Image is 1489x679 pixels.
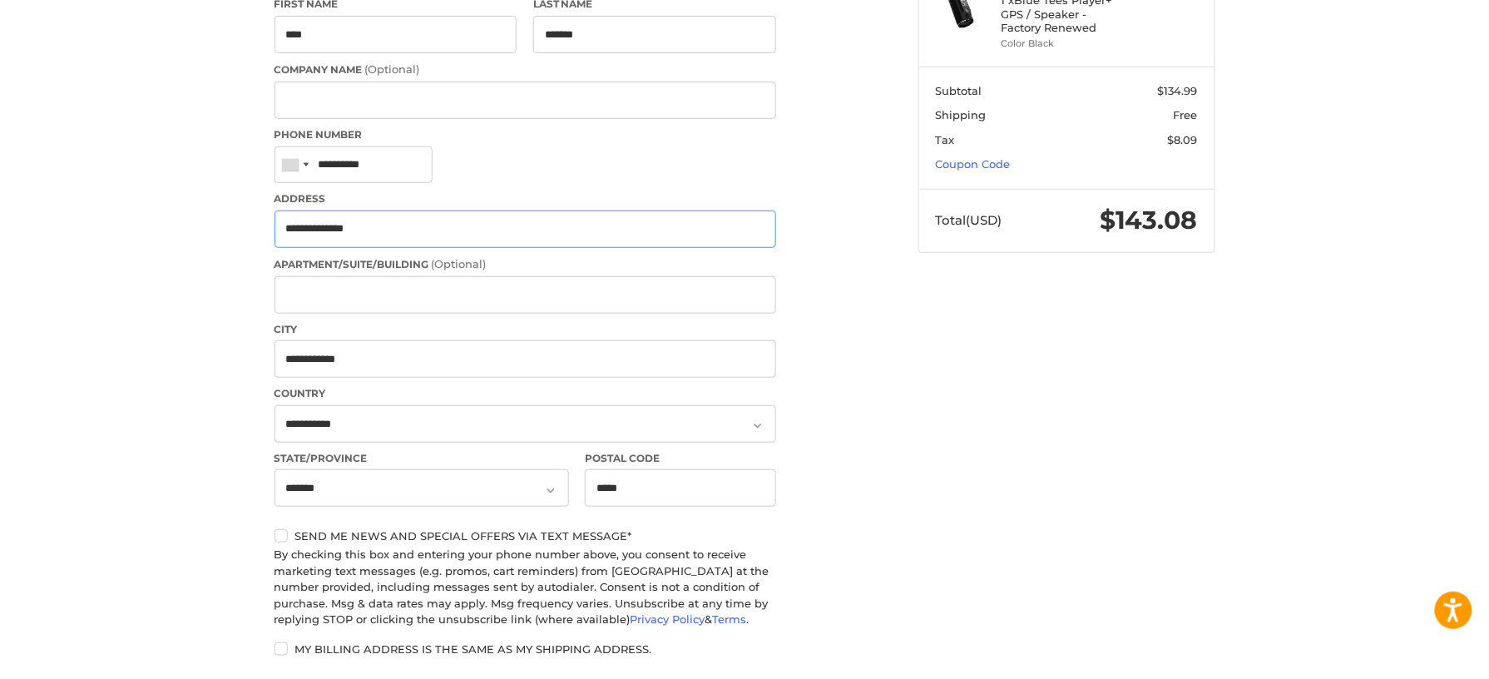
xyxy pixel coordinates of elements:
[935,84,982,97] span: Subtotal
[275,191,776,206] label: Address
[935,212,1002,228] span: Total (USD)
[275,386,776,401] label: Country
[1100,205,1198,235] span: $143.08
[275,62,776,78] label: Company Name
[275,127,776,142] label: Phone Number
[275,642,776,656] label: My billing address is the same as my shipping address.
[1174,108,1198,121] span: Free
[275,451,569,466] label: State/Province
[275,529,776,543] label: Send me news and special offers via text message*
[275,547,776,628] div: By checking this box and entering your phone number above, you consent to receive marketing text ...
[1158,84,1198,97] span: $134.99
[935,108,986,121] span: Shipping
[1168,133,1198,146] span: $8.09
[365,62,420,76] small: (Optional)
[432,257,487,270] small: (Optional)
[585,451,776,466] label: Postal Code
[275,322,776,337] label: City
[935,133,954,146] span: Tax
[631,612,705,626] a: Privacy Policy
[275,256,776,273] label: Apartment/Suite/Building
[713,612,747,626] a: Terms
[1001,37,1128,51] li: Color Black
[935,157,1010,171] a: Coupon Code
